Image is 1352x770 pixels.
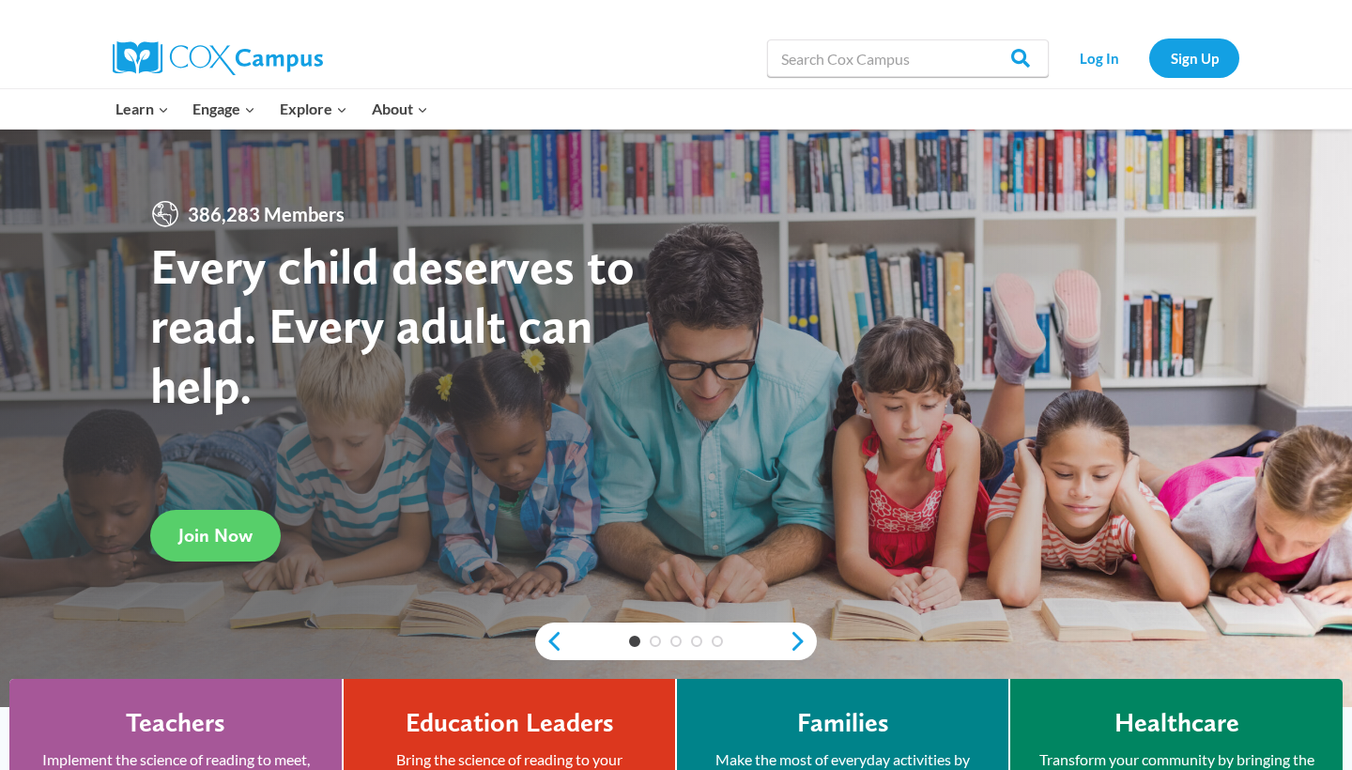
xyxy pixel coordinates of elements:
a: 2 [650,636,661,647]
nav: Primary Navigation [103,89,439,129]
a: previous [535,630,563,653]
h4: Healthcare [1114,707,1239,739]
span: Engage [192,97,255,121]
a: Join Now [150,510,281,562]
a: 3 [670,636,682,647]
a: Log In [1058,38,1140,77]
strong: Every child deserves to read. Every adult can help. [150,236,635,415]
a: Sign Up [1149,38,1239,77]
img: Cox Campus [113,41,323,75]
div: content slider buttons [535,623,817,660]
span: Learn [115,97,169,121]
nav: Secondary Navigation [1058,38,1239,77]
h4: Teachers [126,707,225,739]
span: 386,283 Members [180,199,352,229]
span: Join Now [178,524,253,547]
span: Explore [280,97,347,121]
a: next [789,630,817,653]
a: 4 [691,636,702,647]
h4: Education Leaders [406,707,614,739]
span: About [372,97,428,121]
h4: Families [797,707,889,739]
a: 5 [712,636,723,647]
input: Search Cox Campus [767,39,1049,77]
a: 1 [629,636,640,647]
